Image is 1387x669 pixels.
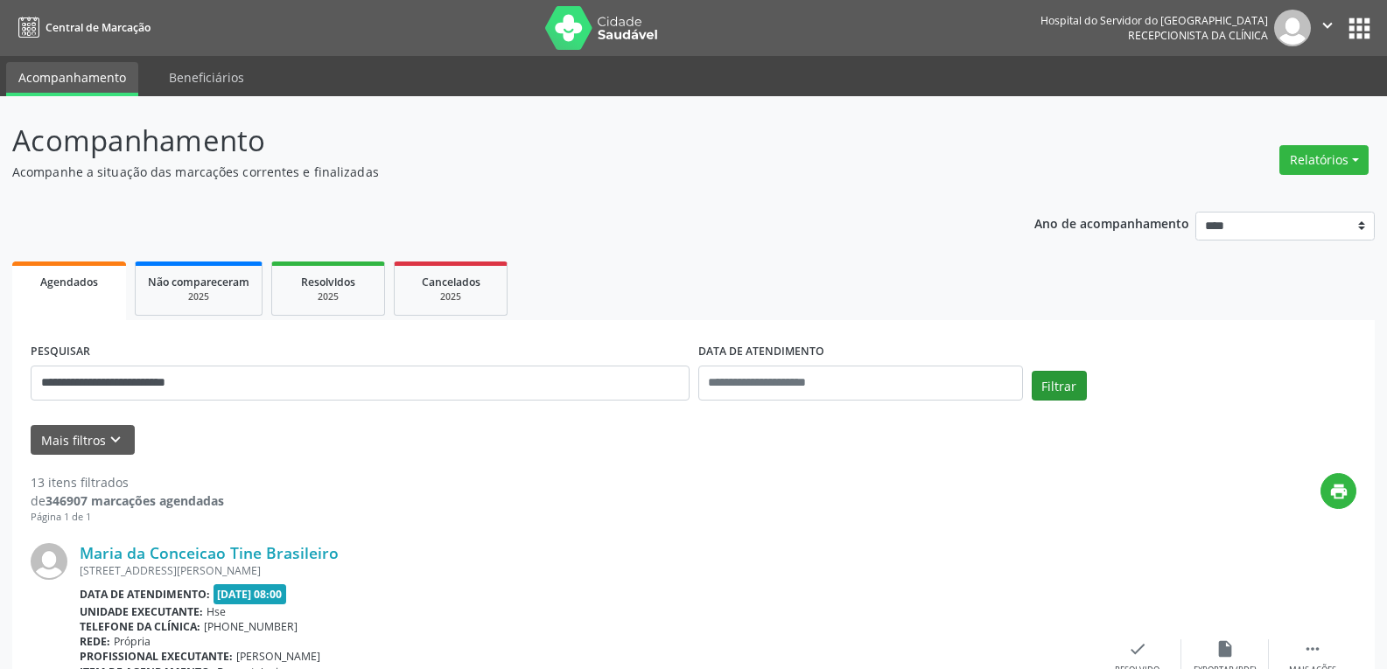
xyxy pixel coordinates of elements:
i:  [1303,639,1322,659]
div: 2025 [407,290,494,303]
span: Central de Marcação [46,20,151,35]
b: Telefone da clínica: [80,619,200,634]
a: Beneficiários [157,62,256,93]
img: img [31,543,67,580]
span: [PERSON_NAME] [236,649,320,664]
i: insert_drive_file [1215,639,1235,659]
b: Profissional executante: [80,649,233,664]
div: Página 1 de 1 [31,510,224,525]
a: Maria da Conceicao Tine Brasileiro [80,543,339,562]
p: Acompanhe a situação das marcações correntes e finalizadas [12,163,966,181]
button:  [1311,10,1344,46]
span: Hse [207,604,226,619]
span: Agendados [40,275,98,289]
b: Rede: [80,634,110,649]
button: print [1320,473,1356,509]
button: Relatórios [1279,145,1369,175]
a: Acompanhamento [6,62,138,96]
label: PESQUISAR [31,338,90,366]
p: Ano de acompanhamento [1034,212,1189,233]
span: Não compareceram [148,275,249,289]
span: [DATE] 08:00 [214,584,287,604]
div: 2025 [284,290,372,303]
span: Cancelados [422,275,480,289]
i: print [1329,482,1348,501]
button: Filtrar [1032,371,1087,401]
span: Recepcionista da clínica [1128,28,1268,43]
button: apps [1344,13,1375,44]
i: check [1128,639,1147,659]
strong: 346907 marcações agendadas [46,492,224,509]
i: keyboard_arrow_down [106,430,125,449]
div: de [31,491,224,510]
b: Data de atendimento: [80,587,210,602]
span: Própria [114,634,151,649]
p: Acompanhamento [12,119,966,163]
div: Hospital do Servidor do [GEOGRAPHIC_DATA] [1040,13,1268,28]
button: Mais filtroskeyboard_arrow_down [31,425,135,456]
img: img [1274,10,1311,46]
div: [STREET_ADDRESS][PERSON_NAME] [80,563,1094,578]
span: [PHONE_NUMBER] [204,619,298,634]
span: Resolvidos [301,275,355,289]
i:  [1318,16,1337,35]
b: Unidade executante: [80,604,203,619]
a: Central de Marcação [12,13,151,42]
div: 13 itens filtrados [31,473,224,491]
div: 2025 [148,290,249,303]
label: DATA DE ATENDIMENTO [698,338,824,366]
